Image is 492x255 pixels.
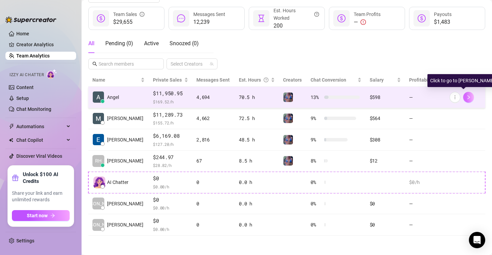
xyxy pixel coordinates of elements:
div: 0.0 h [239,221,275,228]
span: AI Chatter [107,178,128,186]
a: Content [16,85,34,90]
div: $598 [370,93,401,101]
a: Setup [16,96,29,101]
span: team [210,62,214,66]
span: $244.97 [153,153,188,161]
img: Matt [93,113,104,124]
span: Share your link and earn unlimited rewards [12,190,70,203]
span: $0 [153,217,188,225]
span: $ 127.20 /h [153,141,188,148]
div: $564 [370,115,401,122]
img: Jaylie [283,92,293,102]
span: [PERSON_NAME] [107,221,143,228]
span: $ 0.00 /h [153,226,188,233]
button: Start nowarrow-right [12,210,70,221]
img: Angel [93,91,104,103]
img: Chat Copilot [9,138,13,142]
span: Active [144,40,159,47]
span: Profitability [409,77,435,83]
span: Team Profits [354,12,381,17]
span: [PERSON_NAME] [107,136,143,143]
span: dollar-circle [418,14,426,22]
span: info-circle [140,11,144,18]
span: [PERSON_NAME] [107,115,143,122]
span: [PERSON_NAME] [107,200,143,207]
span: $ 169.52 /h [153,98,188,105]
input: Search members [99,60,154,68]
div: 4,694 [196,93,231,101]
td: — [405,87,445,108]
span: 200 [274,22,319,30]
div: Open Intercom Messenger [469,232,485,248]
img: Jaylie [283,114,293,123]
span: $0 [153,196,188,204]
span: $11,950.95 [153,89,188,98]
span: Snoozed ( 0 ) [170,40,199,47]
span: right [466,95,471,100]
div: 0 [196,178,231,186]
div: 70.5 h [239,93,275,101]
span: Private Sales [153,77,182,83]
span: 12,239 [193,18,225,26]
a: Team Analytics [16,53,50,58]
span: $11,289.73 [153,111,188,119]
img: Eunice [93,134,104,145]
div: $12 [370,157,401,165]
td: — [405,214,445,236]
div: Team Sales [113,11,144,18]
span: $6,169.08 [153,132,188,140]
span: 13 % [311,93,321,101]
div: 2,816 [196,136,231,143]
a: Home [16,31,29,36]
span: $0 [153,174,188,183]
div: 0.0 h [239,200,275,207]
div: 0.0 h [239,178,275,186]
div: — [354,18,381,26]
span: Chat Conversion [311,77,346,83]
span: $29,655 [113,18,144,26]
span: Angel [107,93,119,101]
span: Izzy AI Chatter [10,72,44,78]
span: RH [95,157,102,165]
span: $ 0.00 /h [153,183,188,190]
div: All [88,39,94,48]
div: $308 [370,136,401,143]
span: $ 155.72 /h [153,119,188,126]
td: — [405,108,445,130]
span: question-circle [314,7,319,22]
span: Automations [16,121,65,132]
span: $1,483 [434,18,452,26]
span: arrow-right [50,213,55,218]
span: question-circle [264,76,268,84]
div: Pending ( 0 ) [105,39,133,48]
td: — [405,193,445,215]
div: 4,662 [196,115,231,122]
span: Salary [370,77,384,83]
div: Est. Hours [239,76,269,84]
span: dollar-circle [97,14,105,22]
span: 9 % [311,115,321,122]
a: Chat Monitoring [16,106,51,112]
div: Est. Hours Worked [274,7,319,22]
span: [PERSON_NAME] [80,200,117,207]
span: Messages Sent [196,77,230,83]
img: Jaylie [283,135,293,144]
span: 8 % [311,157,321,165]
a: Creator Analytics [16,39,71,50]
th: Name [88,73,149,87]
a: Settings [16,238,34,243]
div: $0 [370,221,401,228]
div: 67 [196,157,231,165]
span: hourglass [257,14,265,22]
span: message [177,14,185,22]
img: AI Chatter [47,69,57,79]
td: — [405,151,445,172]
span: Payouts [434,12,452,17]
span: more [453,95,457,100]
span: exclamation-circle [361,19,366,25]
span: 0 % [311,200,321,207]
span: [PERSON_NAME] [80,221,117,228]
img: izzy-ai-chatter-avatar-DDCN_rTZ.svg [93,176,105,188]
span: [PERSON_NAME] [107,157,143,165]
span: gift [12,174,19,181]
